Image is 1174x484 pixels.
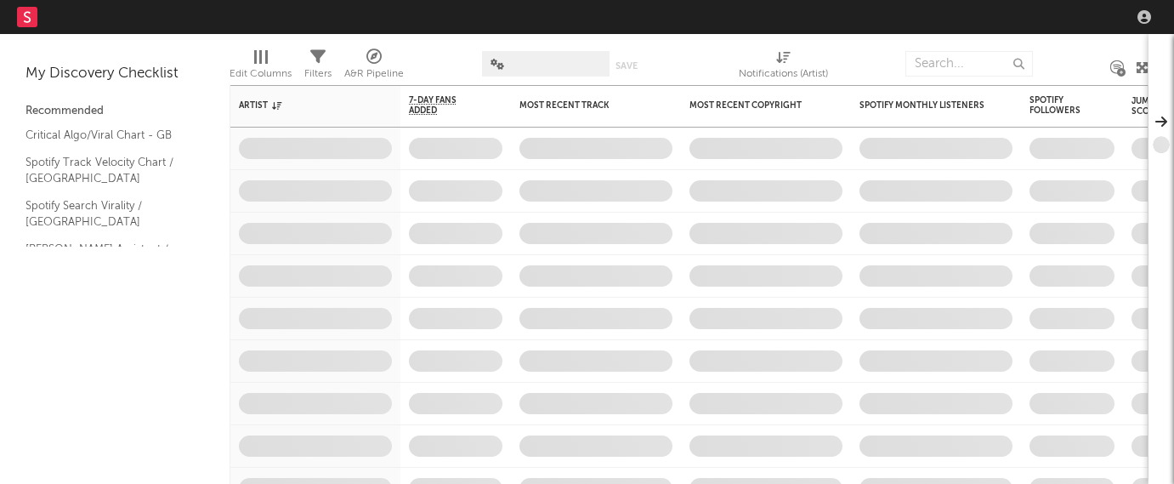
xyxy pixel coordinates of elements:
div: Notifications (Artist) [739,64,828,84]
div: A&R Pipeline [344,43,404,92]
div: Filters [304,64,332,84]
div: Edit Columns [230,43,292,92]
div: Filters [304,43,332,92]
a: [PERSON_NAME] Assistant / [GEOGRAPHIC_DATA] [26,240,187,275]
div: Recommended [26,101,204,122]
div: Spotify Followers [1029,95,1089,116]
div: Notifications (Artist) [739,43,828,92]
div: Jump Score [1131,96,1174,117]
div: Artist [239,100,366,111]
div: Most Recent Copyright [689,100,817,111]
button: Save [615,61,638,71]
div: Spotify Monthly Listeners [859,100,987,111]
a: Spotify Track Velocity Chart / [GEOGRAPHIC_DATA] [26,153,187,188]
a: Critical Algo/Viral Chart - GB [26,126,187,145]
div: My Discovery Checklist [26,64,204,84]
div: Most Recent Track [519,100,647,111]
div: Edit Columns [230,64,292,84]
span: 7-Day Fans Added [409,95,477,116]
div: A&R Pipeline [344,64,404,84]
input: Search... [905,51,1033,77]
a: Spotify Search Virality / [GEOGRAPHIC_DATA] [26,196,187,231]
